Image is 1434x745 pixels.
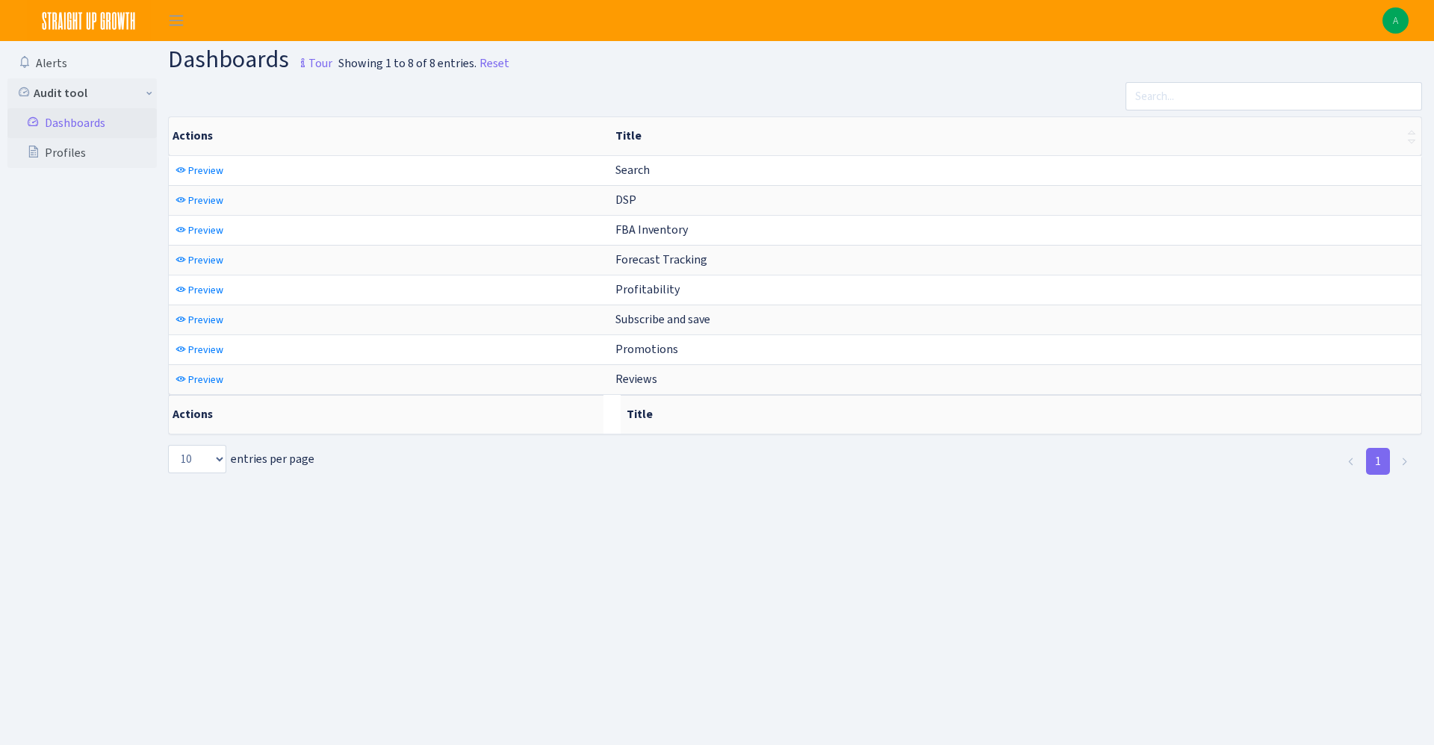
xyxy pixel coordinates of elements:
a: Audit tool [7,78,157,108]
span: Subscribe and save [615,311,710,327]
span: Reviews [615,371,657,387]
a: Reset [479,54,509,72]
span: Preview [188,223,223,237]
input: Search... [1126,82,1422,110]
small: Tour [294,51,332,76]
span: DSP [615,192,636,208]
span: Preview [188,372,223,387]
a: Preview [172,278,227,302]
span: FBA Inventory [615,222,688,237]
span: Preview [188,283,223,297]
img: Adriana Lara [1382,7,1409,34]
th: Title : activate to sort column ascending [609,117,1421,155]
a: Dashboards [7,108,157,138]
a: A [1382,7,1409,34]
h1: Dashboards [168,47,332,76]
a: Preview [172,249,227,272]
th: Actions [169,395,603,434]
span: Promotions [615,341,678,357]
a: 1 [1366,448,1390,475]
a: Preview [172,189,227,212]
a: Preview [172,308,227,331]
a: Profiles [7,138,157,168]
span: Search [615,162,650,178]
span: Preview [188,193,223,208]
th: Title [621,395,1421,434]
a: Preview [172,338,227,361]
button: Toggle navigation [158,8,195,33]
label: entries per page [168,445,314,473]
a: Preview [172,219,227,242]
th: Actions [169,117,609,155]
select: entries per page [168,445,226,473]
a: Alerts [7,49,157,78]
a: Preview [172,159,227,182]
div: Showing 1 to 8 of 8 entries. [338,54,477,72]
a: Preview [172,368,227,391]
span: Preview [188,253,223,267]
span: Preview [188,163,223,178]
span: Preview [188,343,223,357]
span: Profitability [615,281,680,297]
span: Forecast Tracking [615,252,707,267]
span: Preview [188,313,223,327]
a: Tour [289,43,332,75]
